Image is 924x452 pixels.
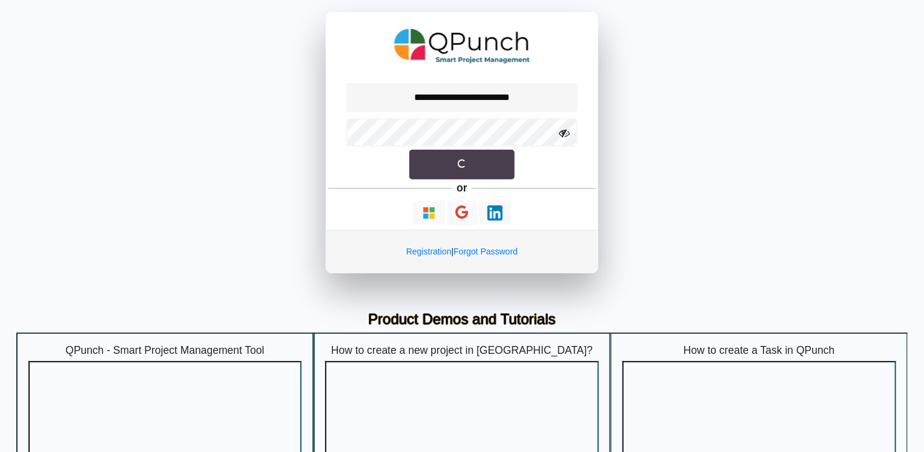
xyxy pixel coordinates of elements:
[447,201,477,225] button: Continue With Google
[622,344,896,357] h5: How to create a Task in QPunch
[406,247,452,256] a: Registration
[421,205,437,221] img: Loading...
[479,201,511,225] button: Continue With LinkedIn
[28,344,302,357] h5: QPunch - Smart Project Management Tool
[413,201,445,225] button: Continue With Microsoft Azure
[487,205,503,221] img: Loading...
[25,311,899,328] h3: Product Demos and Tutorials
[455,179,470,196] h5: or
[325,344,599,357] h5: How to create a new project in [GEOGRAPHIC_DATA]?
[394,24,530,68] img: QPunch
[326,230,598,273] div: |
[454,247,518,256] a: Forgot Password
